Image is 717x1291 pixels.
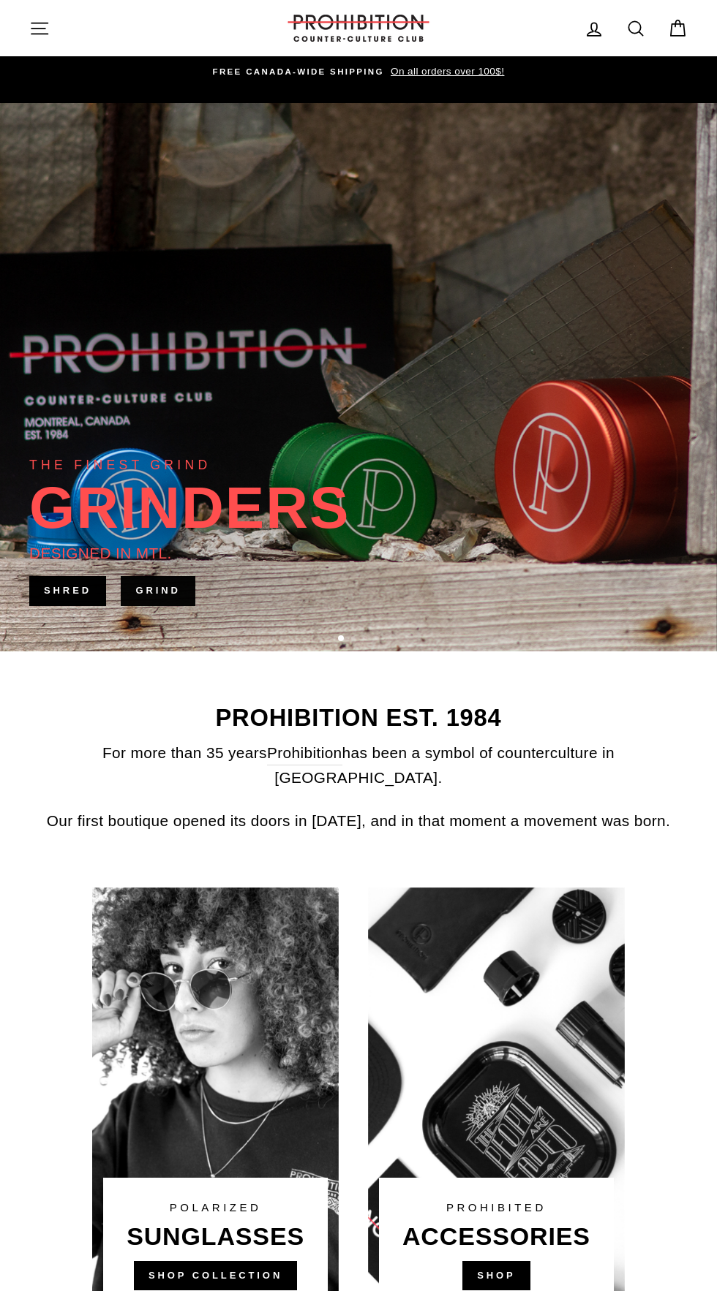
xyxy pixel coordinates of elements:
button: 1 [338,635,345,643]
div: GRINDERS [29,479,350,537]
p: For more than 35 years has been a symbol of counterculture in [GEOGRAPHIC_DATA]. [29,741,688,790]
h2: PROHIBITION EST. 1984 [29,706,688,730]
span: On all orders over 100$! [387,66,504,77]
button: 4 [375,636,382,643]
a: FREE CANADA-WIDE SHIPPING On all orders over 100$! [33,64,684,80]
a: SHRED [29,576,106,605]
a: GRIND [121,576,195,605]
p: Our first boutique opened its doors in [DATE], and in that moment a movement was born. [29,809,688,833]
a: Prohibition [267,741,342,765]
button: 2 [351,636,358,643]
div: DESIGNED IN MTL. [29,541,172,565]
div: THE FINEST GRIND [29,455,211,475]
span: FREE CANADA-WIDE SHIPPING [213,67,384,76]
button: 3 [363,636,370,643]
img: PROHIBITION COUNTER-CULTURE CLUB [285,15,432,42]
